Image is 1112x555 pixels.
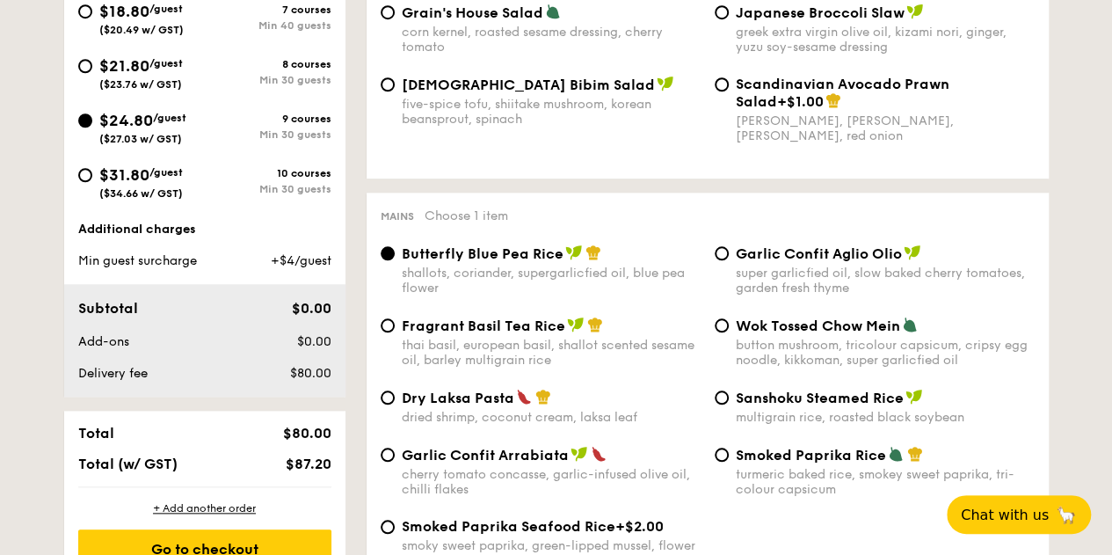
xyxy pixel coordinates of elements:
span: Subtotal [78,300,138,317]
span: /guest [153,112,186,124]
div: dried shrimp, coconut cream, laksa leaf [402,410,701,425]
span: Sanshoku Steamed Rice [736,390,904,406]
input: Butterfly Blue Pea Riceshallots, coriander, supergarlicfied oil, blue pea flower [381,246,395,260]
span: Garlic Confit Arrabiata [402,447,569,464]
input: $31.80/guest($34.66 w/ GST)10 coursesMin 30 guests [78,168,92,182]
div: 10 courses [205,167,331,179]
span: Japanese Broccoli Slaw [736,4,905,21]
input: Garlic Confit Aglio Oliosuper garlicfied oil, slow baked cherry tomatoes, garden fresh thyme [715,246,729,260]
span: +$2.00 [615,518,664,535]
span: [DEMOGRAPHIC_DATA] Bibim Salad [402,77,655,93]
span: $31.80 [99,165,149,185]
img: icon-vegetarian.fe4039eb.svg [902,317,918,332]
img: icon-chef-hat.a58ddaea.svg [585,245,601,260]
img: icon-vegan.f8ff3823.svg [657,76,674,91]
img: icon-vegan.f8ff3823.svg [906,4,924,19]
div: Min 30 guests [205,183,331,195]
input: Smoked Paprika Riceturmeric baked rice, smokey sweet paprika, tri-colour capsicum [715,448,729,462]
div: shallots, coriander, supergarlicfied oil, blue pea flower [402,266,701,296]
div: cherry tomato concasse, garlic-infused olive oil, chilli flakes [402,467,701,497]
span: Smoked Paprika Seafood Rice [402,518,615,535]
span: Delivery fee [78,366,148,381]
span: $21.80 [99,56,149,76]
span: Wok Tossed Chow Mein [736,318,900,334]
div: 7 courses [205,4,331,16]
div: turmeric baked rice, smokey sweet paprika, tri-colour capsicum [736,467,1035,497]
span: $24.80 [99,111,153,130]
span: $18.80 [99,2,149,21]
img: icon-vegan.f8ff3823.svg [905,389,923,405]
span: Fragrant Basil Tea Rice [402,318,565,334]
span: Grain's House Salad [402,4,543,21]
span: /guest [149,57,183,69]
div: Min 30 guests [205,74,331,86]
img: icon-vegetarian.fe4039eb.svg [545,4,561,19]
img: icon-chef-hat.a58ddaea.svg [907,446,923,462]
div: 9 courses [205,113,331,125]
input: Dry Laksa Pastadried shrimp, coconut cream, laksa leaf [381,391,395,405]
input: Fragrant Basil Tea Ricethai basil, european basil, shallot scented sesame oil, barley multigrain ... [381,318,395,332]
div: Min 30 guests [205,128,331,141]
span: 🦙 [1056,505,1077,525]
input: Wok Tossed Chow Meinbutton mushroom, tricolour capsicum, cripsy egg noodle, kikkoman, super garli... [715,318,729,332]
input: Scandinavian Avocado Prawn Salad+$1.00[PERSON_NAME], [PERSON_NAME], [PERSON_NAME], red onion [715,77,729,91]
input: Smoked Paprika Seafood Rice+$2.00smoky sweet paprika, green-lipped mussel, flower squid, baby prawn [381,520,395,534]
img: icon-vegetarian.fe4039eb.svg [888,446,904,462]
input: Sanshoku Steamed Ricemultigrain rice, roasted black soybean [715,391,729,405]
div: Additional charges [78,221,331,238]
div: five-spice tofu, shiitake mushroom, korean beansprout, spinach [402,97,701,127]
span: Dry Laksa Pasta [402,390,514,406]
img: icon-vegan.f8ff3823.svg [904,245,921,260]
img: icon-chef-hat.a58ddaea.svg [587,317,603,332]
input: $21.80/guest($23.76 w/ GST)8 coursesMin 30 guests [78,59,92,73]
span: Add-ons [78,334,129,349]
span: Total (w/ GST) [78,456,178,472]
span: Garlic Confit Aglio Olio [736,245,902,262]
span: $80.00 [289,366,331,381]
span: $0.00 [296,334,331,349]
img: icon-vegan.f8ff3823.svg [565,245,583,260]
span: /guest [149,166,183,179]
input: Grain's House Saladcorn kernel, roasted sesame dressing, cherry tomato [381,5,395,19]
span: ($34.66 w/ GST) [99,187,183,200]
div: [PERSON_NAME], [PERSON_NAME], [PERSON_NAME], red onion [736,113,1035,143]
span: +$1.00 [777,93,824,110]
button: Chat with us🦙 [947,495,1091,534]
input: Japanese Broccoli Slawgreek extra virgin olive oil, kizami nori, ginger, yuzu soy-sesame dressing [715,5,729,19]
span: Total [78,425,114,442]
span: /guest [149,3,183,15]
span: Chat with us [961,507,1049,523]
input: $24.80/guest($27.03 w/ GST)9 coursesMin 30 guests [78,113,92,128]
img: icon-vegan.f8ff3823.svg [567,317,585,332]
img: icon-spicy.37a8142b.svg [516,389,532,405]
img: icon-chef-hat.a58ddaea.svg [825,92,841,108]
img: icon-vegan.f8ff3823.svg [571,446,588,462]
img: icon-spicy.37a8142b.svg [591,446,607,462]
div: + Add another order [78,501,331,515]
div: super garlicfied oil, slow baked cherry tomatoes, garden fresh thyme [736,266,1035,296]
span: $87.20 [285,456,331,472]
div: button mushroom, tricolour capsicum, cripsy egg noodle, kikkoman, super garlicfied oil [736,338,1035,368]
div: multigrain rice, roasted black soybean [736,410,1035,425]
input: $18.80/guest($20.49 w/ GST)7 coursesMin 40 guests [78,4,92,18]
span: ($27.03 w/ GST) [99,133,182,145]
span: ($23.76 w/ GST) [99,78,182,91]
span: Butterfly Blue Pea Rice [402,245,563,262]
div: 8 courses [205,58,331,70]
img: icon-chef-hat.a58ddaea.svg [535,389,551,405]
span: $80.00 [282,425,331,442]
div: thai basil, european basil, shallot scented sesame oil, barley multigrain rice [402,338,701,368]
span: $0.00 [291,300,331,317]
input: Garlic Confit Arrabiatacherry tomato concasse, garlic-infused olive oil, chilli flakes [381,448,395,462]
div: Min 40 guests [205,19,331,32]
span: +$4/guest [270,253,331,268]
div: greek extra virgin olive oil, kizami nori, ginger, yuzu soy-sesame dressing [736,25,1035,55]
span: Smoked Paprika Rice [736,447,886,464]
span: Choose 1 item [425,208,508,223]
input: [DEMOGRAPHIC_DATA] Bibim Saladfive-spice tofu, shiitake mushroom, korean beansprout, spinach [381,77,395,91]
span: ($20.49 w/ GST) [99,24,184,36]
span: Mains [381,210,414,223]
div: corn kernel, roasted sesame dressing, cherry tomato [402,25,701,55]
span: Min guest surcharge [78,253,197,268]
span: Scandinavian Avocado Prawn Salad [736,76,949,110]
